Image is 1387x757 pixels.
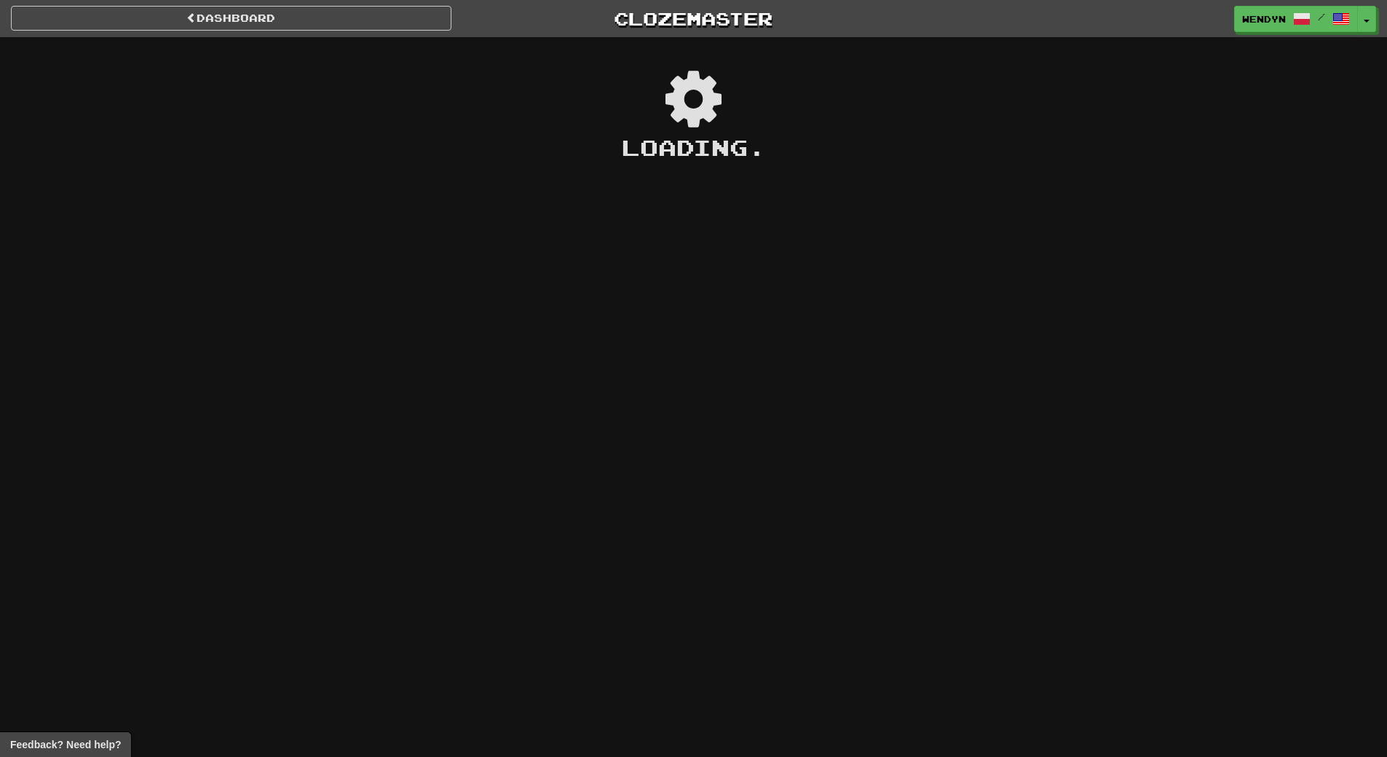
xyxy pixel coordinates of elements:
[1234,6,1358,32] a: WendyN /
[11,6,451,31] a: Dashboard
[1318,12,1325,22] span: /
[10,737,121,752] span: Open feedback widget
[1242,12,1286,26] span: WendyN
[473,6,914,31] a: Clozemaster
